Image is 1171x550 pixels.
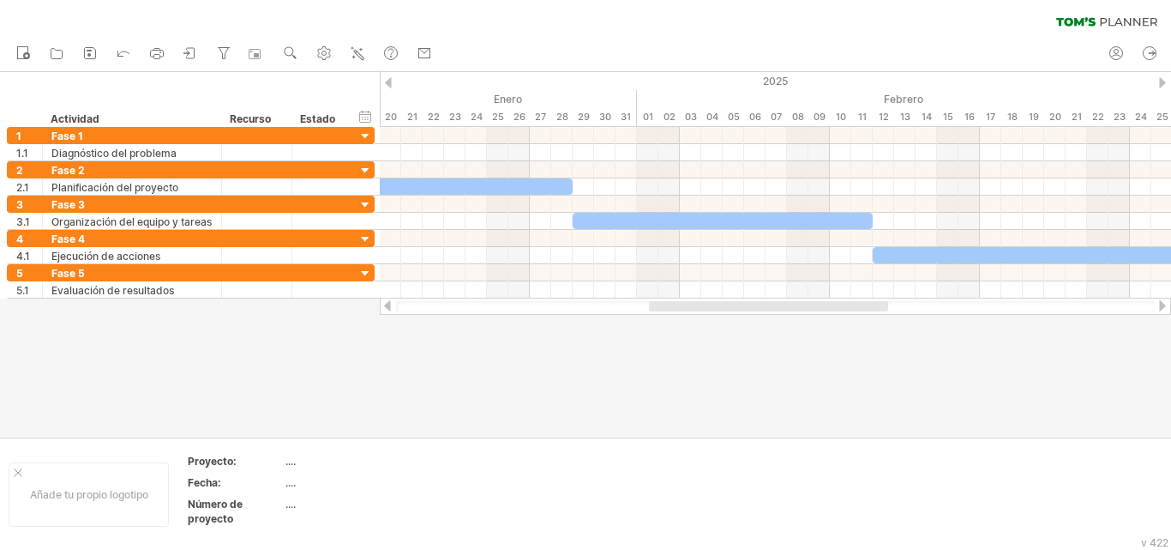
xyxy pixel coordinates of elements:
div: Jueves, 6 de febrero de 2025 [744,108,766,126]
font: Estado [300,112,335,125]
div: Martes, 4 de febrero de 2025 [701,108,723,126]
div: Sábado, 15 de febrero de 2025 [937,108,958,126]
font: 02 [664,111,676,123]
div: Domingo, 16 de febrero de 2025 [958,108,980,126]
font: 2.1 [16,181,29,194]
font: 28 [556,111,568,123]
font: Febrero [884,93,923,106]
font: 11 [858,111,867,123]
font: 21 [1072,111,1082,123]
font: Enero [494,93,522,106]
font: 03 [685,111,697,123]
div: Lunes, 27 de enero de 2025 [530,108,551,126]
font: 12 [879,111,889,123]
font: 01 [643,111,653,123]
div: Jueves, 23 de enero de 2025 [444,108,465,126]
font: 20 [1049,111,1061,123]
font: 5.1 [16,284,29,297]
font: .... [285,498,296,511]
font: 2 [16,164,23,177]
font: 14 [922,111,932,123]
div: Martes, 28 de enero de 2025 [551,108,573,126]
div: Lunes, 24 de febrero de 2025 [1130,108,1151,126]
font: 1 [16,130,21,142]
font: 27 [535,111,546,123]
div: Martes, 18 de febrero de 2025 [1001,108,1023,126]
font: .... [285,476,296,489]
font: 25 [492,111,504,123]
font: Actividad [51,112,99,125]
div: Miércoles, 29 de enero de 2025 [573,108,594,126]
div: Martes, 21 de enero de 2025 [401,108,423,126]
div: Sábado, 1 de febrero de 2025 [637,108,658,126]
font: 10 [836,111,846,123]
font: 4.1 [16,250,30,263]
font: 17 [986,111,995,123]
div: Lunes, 17 de febrero de 2025 [980,108,1001,126]
font: Diagnóstico del problema [51,147,177,160]
font: 4 [16,233,23,245]
div: Sábado, 8 de febrero de 2025 [787,108,808,126]
font: Planificación del proyecto [51,181,178,194]
div: Miércoles, 5 de febrero de 2025 [723,108,744,126]
div: Sábado, 25 de enero de 2025 [487,108,508,126]
div: Viernes, 24 de enero de 2025 [465,108,487,126]
font: 22 [1092,111,1104,123]
font: 31 [621,111,631,123]
font: 05 [728,111,740,123]
font: 21 [407,111,417,123]
div: Miércoles, 22 de enero de 2025 [423,108,444,126]
font: 23 [1114,111,1126,123]
font: 19 [1029,111,1039,123]
font: Ejecución de acciones [51,250,160,263]
font: 18 [1007,111,1018,123]
font: 20 [385,111,397,123]
font: 09 [814,111,826,123]
div: Viernes, 31 de enero de 2025 [616,108,637,126]
font: Fase 5 [51,267,85,280]
div: Lunes, 10 de febrero de 2025 [830,108,851,126]
div: Domingo, 9 de febrero de 2025 [808,108,830,126]
font: 06 [749,111,761,123]
font: Fecha: [188,476,221,489]
font: Recurso [230,112,271,125]
font: 07 [771,111,782,123]
font: Organización del equipo y tareas [51,215,212,228]
font: 08 [792,111,804,123]
div: Domingo, 2 de febrero de 2025 [658,108,680,126]
font: 30 [599,111,611,123]
font: .... [285,455,296,468]
font: 29 [578,111,590,123]
div: Jueves, 20 de febrero de 2025 [1044,108,1066,126]
div: Lunes, 20 de enero de 2025 [380,108,401,126]
font: 13 [900,111,910,123]
div: Viernes, 7 de febrero de 2025 [766,108,787,126]
font: 3.1 [16,215,30,228]
div: Miércoles, 12 de febrero de 2025 [873,108,894,126]
div: Jueves, 30 de enero de 2025 [594,108,616,126]
font: 25 [1156,111,1168,123]
div: Sábado, 22 de febrero de 2025 [1087,108,1108,126]
font: 3 [16,198,23,211]
div: Jueves, 13 de febrero de 2025 [894,108,916,126]
font: 26 [513,111,525,123]
font: Fase 4 [51,233,85,245]
font: Fase 1 [51,130,83,142]
div: Miércoles, 19 de febrero de 2025 [1023,108,1044,126]
font: Proyecto: [188,455,237,468]
div: Viernes, 21 de febrero de 2025 [1066,108,1087,126]
font: 04 [706,111,718,123]
div: Lunes, 3 de febrero de 2025 [680,108,701,126]
font: 16 [964,111,975,123]
font: 24 [1135,111,1147,123]
font: 15 [943,111,953,123]
font: Fase 2 [51,164,85,177]
font: Fase 3 [51,198,85,211]
font: Añade tu propio logotipo [30,488,148,501]
font: 5 [16,267,23,280]
div: Martes, 11 de febrero de 2025 [851,108,873,126]
font: Número de proyecto [188,498,243,525]
font: 24 [471,111,483,123]
font: Evaluación de resultados [51,284,174,297]
font: 22 [428,111,440,123]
